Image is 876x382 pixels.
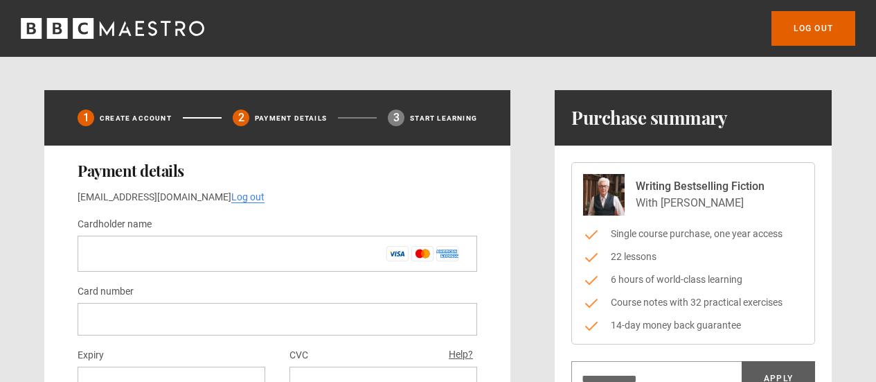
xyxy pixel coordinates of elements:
p: Writing Bestselling Fiction [636,178,765,195]
label: Cardholder name [78,216,152,233]
button: Help? [445,346,477,364]
p: With [PERSON_NAME] [636,195,765,211]
h1: Purchase summary [571,107,727,129]
div: 1 [78,110,94,126]
h2: Payment details [78,162,477,179]
p: Create Account [100,113,172,123]
a: Log out [231,191,265,203]
label: Card number [78,284,134,300]
li: Course notes with 32 practical exercises [583,295,803,310]
label: Expiry [78,347,104,364]
div: 2 [233,110,249,126]
p: [EMAIL_ADDRESS][DOMAIN_NAME] [78,190,477,205]
li: 22 lessons [583,250,803,264]
div: 3 [388,110,404,126]
li: Single course purchase, one year access [583,227,803,241]
p: Payment details [255,113,327,123]
li: 6 hours of world-class learning [583,272,803,287]
p: Start learning [410,113,477,123]
svg: BBC Maestro [21,18,204,39]
iframe: Secure card number input frame [89,313,466,326]
a: Log out [771,11,855,46]
li: 14-day money back guarantee [583,318,803,333]
label: CVC [289,347,308,364]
